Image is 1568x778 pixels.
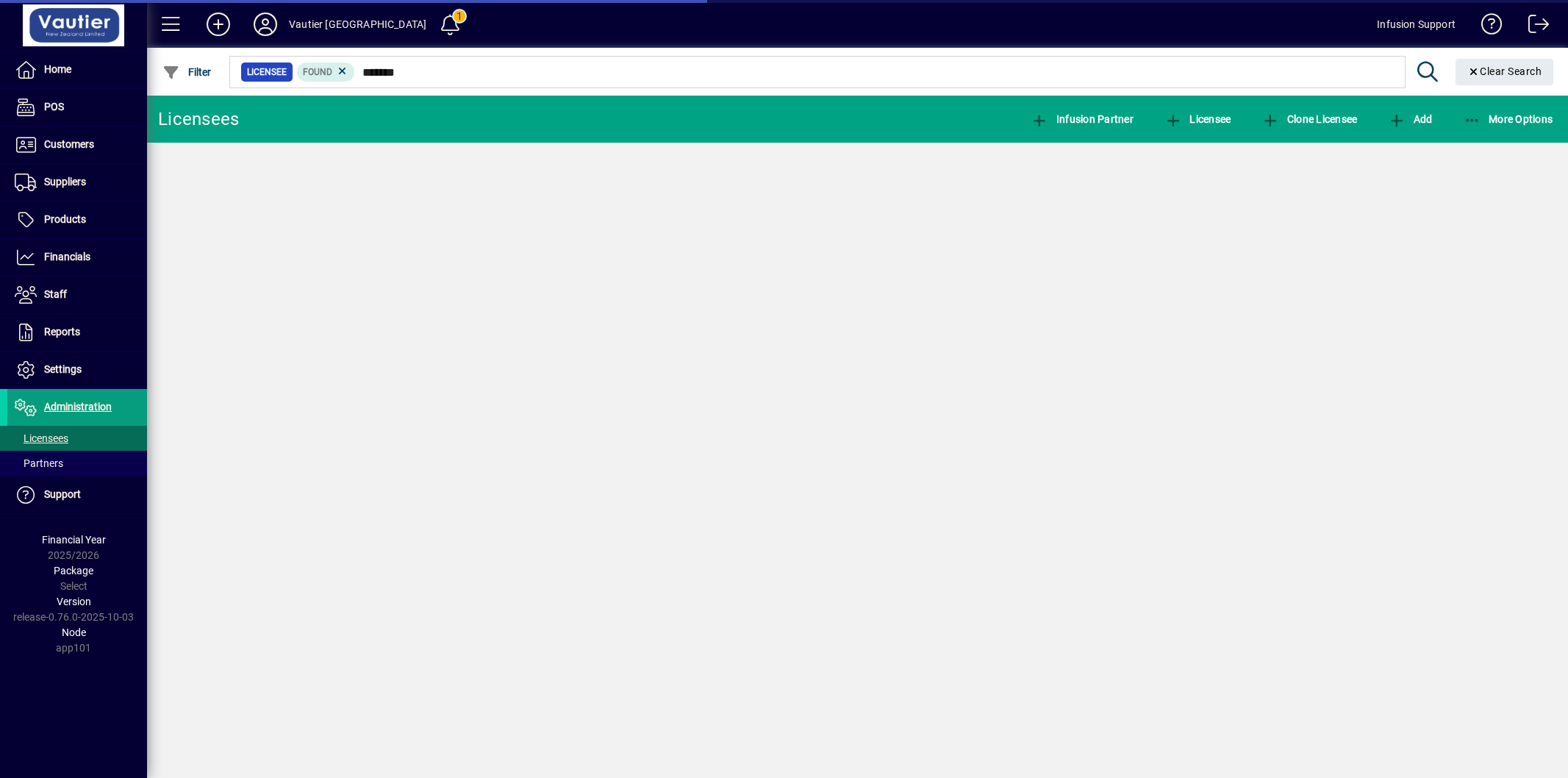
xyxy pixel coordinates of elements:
a: Logout [1517,3,1550,51]
button: Clear [1456,59,1554,85]
span: Staff [44,288,67,300]
a: Partners [7,451,147,476]
span: Filter [162,66,212,78]
span: Node [62,627,86,638]
span: Licensee [1164,113,1231,125]
span: Clone Licensee [1261,113,1357,125]
button: Add [1384,106,1436,132]
span: Suppliers [44,176,86,188]
span: Infusion Partner [1031,113,1134,125]
a: Staff [7,276,147,313]
span: POS [44,101,64,113]
button: Infusion Partner [1027,106,1137,132]
button: Licensee [1161,106,1235,132]
a: Home [7,51,147,88]
button: Add [195,11,242,38]
span: More Options [1464,113,1553,125]
span: Customers [44,138,94,150]
span: Licensees [15,432,68,444]
span: Found [303,67,332,77]
span: Clear Search [1467,65,1542,77]
span: Licensee [247,65,287,79]
a: POS [7,89,147,126]
a: Reports [7,314,147,351]
a: Products [7,201,147,238]
span: Home [44,63,71,75]
span: Reports [44,326,80,338]
button: Profile [242,11,289,38]
span: Financials [44,251,90,263]
div: Infusion Support [1377,13,1456,36]
span: Add [1388,113,1432,125]
span: Version [57,596,91,607]
button: Clone Licensee [1258,106,1361,132]
a: Licensees [7,426,147,451]
a: Support [7,477,147,513]
a: Settings [7,351,147,388]
div: Licensees [158,107,239,131]
a: Suppliers [7,164,147,201]
button: More Options [1460,106,1557,132]
a: Knowledge Base [1470,3,1503,51]
span: Support [44,488,81,500]
a: Financials [7,239,147,276]
span: Package [54,565,93,577]
mat-chip: Found Status: Found [297,63,355,82]
span: Administration [44,401,112,413]
button: Filter [159,59,215,85]
span: Partners [15,457,63,469]
span: Financial Year [42,534,106,546]
span: Products [44,213,86,225]
span: Settings [44,363,82,375]
div: Vautier [GEOGRAPHIC_DATA] [289,13,426,36]
a: Customers [7,126,147,163]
